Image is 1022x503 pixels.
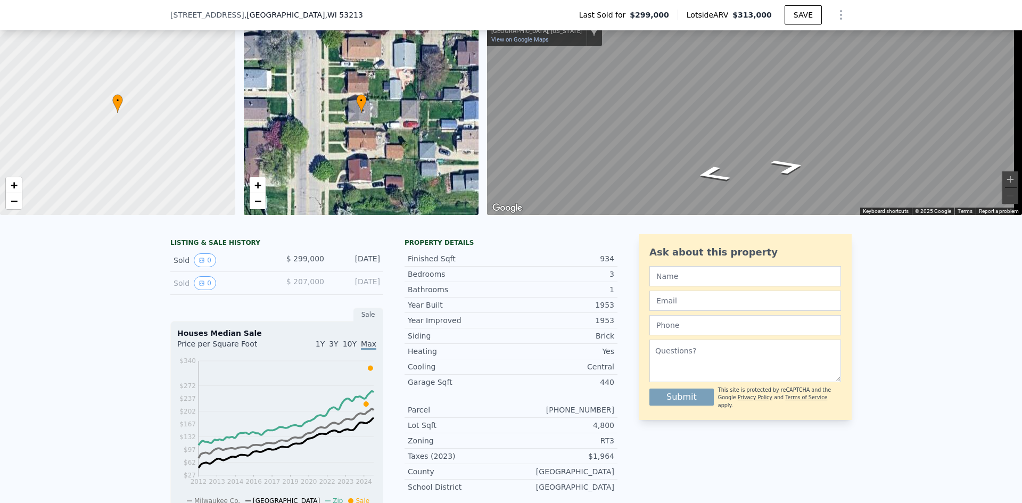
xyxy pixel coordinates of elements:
[174,253,268,267] div: Sold
[179,433,196,441] tspan: $132
[184,459,196,466] tspan: $62
[408,253,511,264] div: Finished Sqft
[408,466,511,477] div: County
[579,10,630,20] span: Last Sold for
[177,328,376,339] div: Houses Median Sale
[356,94,367,113] div: •
[830,4,852,26] button: Show Options
[487,11,1022,215] div: Street View
[353,308,383,321] div: Sale
[408,315,511,326] div: Year Improved
[254,194,261,208] span: −
[408,361,511,372] div: Cooling
[1002,171,1018,187] button: Zoom in
[319,478,335,485] tspan: 2022
[11,178,18,192] span: +
[316,340,325,348] span: 1Y
[511,346,614,357] div: Yes
[511,420,614,431] div: 4,800
[511,466,614,477] div: [GEOGRAPHIC_DATA]
[333,276,380,290] div: [DATE]
[958,208,972,214] a: Terms (opens in new tab)
[511,361,614,372] div: Central
[491,36,549,43] a: View on Google Maps
[511,405,614,415] div: [PHONE_NUMBER]
[333,253,380,267] div: [DATE]
[511,331,614,341] div: Brick
[408,284,511,295] div: Bathrooms
[487,11,1022,215] div: Map
[915,208,951,214] span: © 2025 Google
[649,315,841,335] input: Phone
[785,5,822,24] button: SAVE
[250,177,266,193] a: Zoom in
[184,446,196,453] tspan: $97
[194,253,216,267] button: View historical data
[649,266,841,286] input: Name
[590,25,598,37] a: Show location on map
[511,451,614,461] div: $1,964
[245,478,262,485] tspan: 2016
[680,162,745,186] path: Go North, N 70th St
[718,386,841,409] div: This site is protected by reCAPTCHA and the Google and apply.
[112,96,123,105] span: •
[405,238,617,247] div: Property details
[1002,188,1018,204] button: Zoom out
[174,276,268,290] div: Sold
[179,420,196,428] tspan: $167
[511,284,614,295] div: 1
[184,472,196,479] tspan: $27
[863,208,909,215] button: Keyboard shortcuts
[194,276,216,290] button: View historical data
[408,346,511,357] div: Heating
[756,154,821,178] path: Go South, N 70th St
[170,238,383,249] div: LISTING & SALE HISTORY
[511,315,614,326] div: 1953
[511,435,614,446] div: RT3
[286,277,324,286] span: $ 207,000
[408,435,511,446] div: Zoning
[511,253,614,264] div: 934
[408,377,511,387] div: Garage Sqft
[738,394,772,400] a: Privacy Policy
[630,10,669,20] span: $299,000
[6,177,22,193] a: Zoom in
[361,340,376,350] span: Max
[179,382,196,390] tspan: $272
[177,339,277,356] div: Price per Square Foot
[408,482,511,492] div: School District
[649,389,714,406] button: Submit
[356,96,367,105] span: •
[732,11,772,19] span: $313,000
[343,340,357,348] span: 10Y
[264,478,281,485] tspan: 2017
[649,245,841,260] div: Ask about this property
[408,420,511,431] div: Lot Sqft
[337,478,354,485] tspan: 2023
[286,254,324,263] span: $ 299,000
[170,10,244,20] span: [STREET_ADDRESS]
[6,193,22,209] a: Zoom out
[250,193,266,209] a: Zoom out
[511,269,614,279] div: 3
[191,478,207,485] tspan: 2012
[408,405,511,415] div: Parcel
[408,331,511,341] div: Siding
[785,394,827,400] a: Terms of Service
[408,451,511,461] div: Taxes (2023)
[979,208,1019,214] a: Report a problem
[408,269,511,279] div: Bedrooms
[649,291,841,311] input: Email
[301,478,317,485] tspan: 2020
[254,178,261,192] span: +
[112,94,123,113] div: •
[490,201,525,215] a: Open this area in Google Maps (opens a new window)
[179,357,196,365] tspan: $340
[511,300,614,310] div: 1953
[11,194,18,208] span: −
[408,300,511,310] div: Year Built
[511,377,614,387] div: 440
[227,478,244,485] tspan: 2014
[179,395,196,402] tspan: $237
[356,478,372,485] tspan: 2024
